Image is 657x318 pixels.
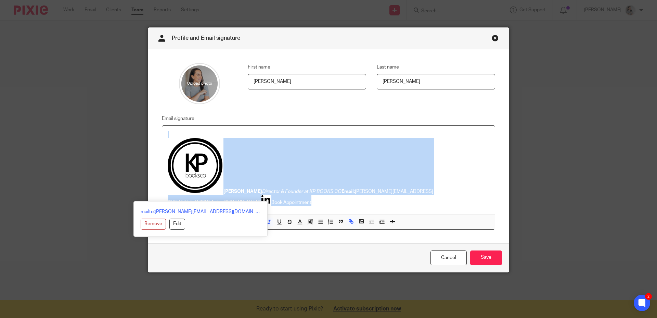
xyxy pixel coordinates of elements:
a: Book Appointment [271,200,311,205]
a: Cancel [430,250,467,265]
button: Edit [169,219,185,230]
div: 2 [645,293,652,300]
strong: Website: [205,200,224,205]
a: mailto:[PERSON_NAME][EMAIL_ADDRESS][DOMAIN_NAME] [141,208,260,215]
a: Image [261,200,271,205]
a: [DOMAIN_NAME] [224,200,261,205]
em: Director & Founder at KP BOOKS CO [262,189,342,194]
a: Close this dialog window [492,35,499,44]
strong: Email: [342,189,355,194]
label: First name [248,64,270,71]
button: Remove [141,219,166,230]
img: Image [168,138,222,193]
input: Save [470,250,502,265]
strong: [PERSON_NAME] [223,189,262,194]
label: Last name [377,64,399,71]
span: Profile and Email signature [172,35,240,41]
img: Image [261,195,270,204]
label: Email signature [162,115,194,122]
